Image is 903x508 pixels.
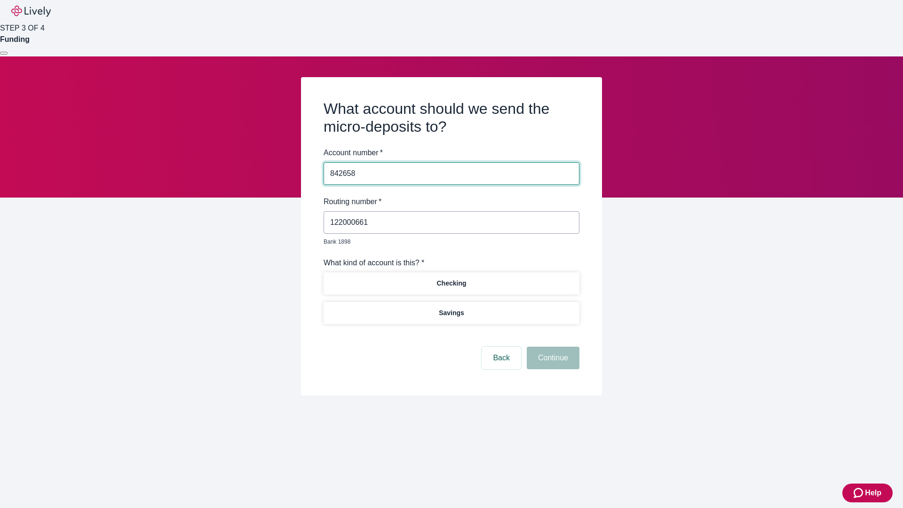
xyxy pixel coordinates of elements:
label: Account number [324,147,383,159]
label: What kind of account is this? * [324,257,424,269]
svg: Zendesk support icon [854,487,865,499]
button: Zendesk support iconHelp [842,484,893,502]
h2: What account should we send the micro-deposits to? [324,100,579,136]
button: Checking [324,272,579,294]
label: Routing number [324,196,381,207]
img: Lively [11,6,51,17]
span: Help [865,487,881,499]
p: Savings [439,308,464,318]
button: Savings [324,302,579,324]
button: Back [482,347,521,369]
p: Bank 1898 [324,238,573,246]
p: Checking [436,278,466,288]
